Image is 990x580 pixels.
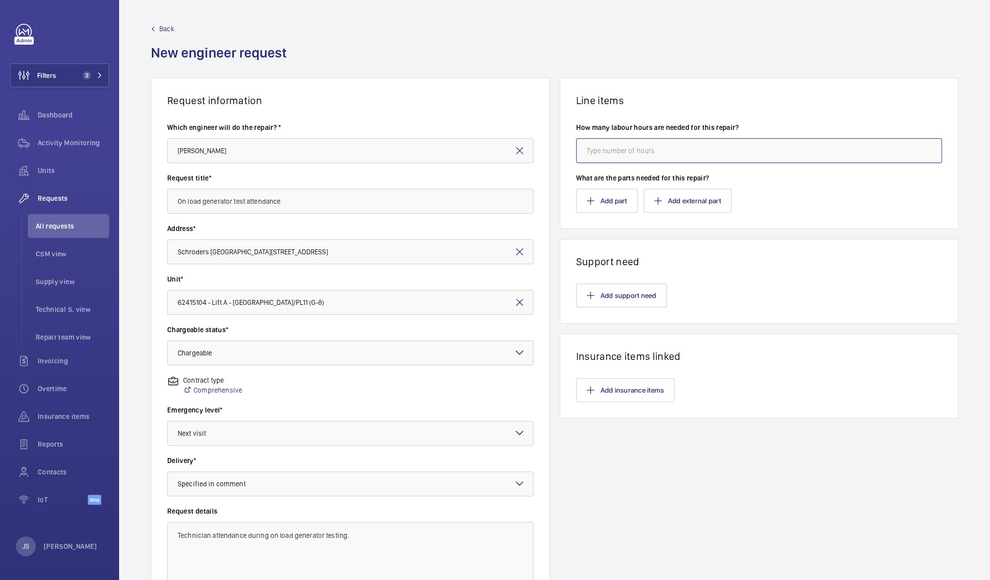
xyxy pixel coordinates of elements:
label: Which engineer will do the repair? * [167,122,533,132]
span: Next visit [178,429,206,437]
input: Type number of hours [576,138,942,163]
h1: Request information [167,94,533,107]
h1: Insurance items linked [576,350,942,362]
h1: Support need [576,255,942,268]
span: Requests [38,193,109,203]
h1: New engineer request [151,44,293,78]
input: Type request title [167,189,533,214]
span: Repair team view [36,332,109,342]
span: CSM view [36,249,109,259]
input: Enter address [167,239,533,264]
span: Activity Monitoring [38,138,109,148]
button: Add support need [576,284,667,307]
span: Reports [38,439,109,449]
label: Request details [167,506,533,516]
input: Select engineer [167,138,533,163]
input: Enter unit [167,290,533,315]
span: IoT [38,495,88,505]
span: Specified in comment [178,480,246,488]
a: Comprehensive [183,385,242,395]
span: Invoicing [38,356,109,366]
p: [PERSON_NAME] [44,541,97,551]
button: Filters2 [10,63,109,87]
span: Dashboard [38,110,109,120]
button: Add external part [644,189,731,213]
span: Contacts [38,467,109,477]
label: How many labour hours are needed for this repair? [576,122,942,132]
button: Add insurance items [576,378,675,402]
label: Address* [167,224,533,233]
label: Request title* [167,173,533,183]
label: Chargeable status* [167,325,533,335]
span: Filters [37,70,56,80]
label: What are the parts needed for this repair? [576,173,942,183]
p: JS [22,541,29,551]
label: Delivery* [167,456,533,465]
span: Chargeable [178,349,212,357]
span: 2 [83,71,91,79]
span: Back [159,24,174,34]
span: Units [38,166,109,175]
span: Supply view [36,277,109,287]
h1: Line items [576,94,942,107]
span: Technical S. view [36,304,109,314]
label: Unit* [167,274,533,284]
span: Beta [88,495,101,505]
p: Contract type [183,375,242,385]
label: Emergency level* [167,405,533,415]
span: Insurance items [38,411,109,421]
button: Add part [576,189,638,213]
span: Overtime [38,384,109,394]
span: All requests [36,221,109,231]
